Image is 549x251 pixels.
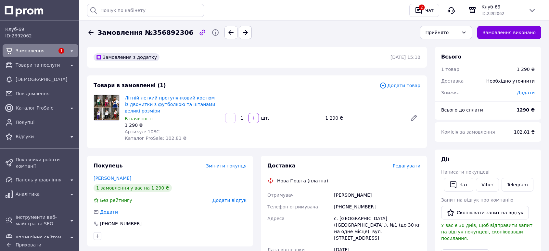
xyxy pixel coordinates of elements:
time: [DATE] 15:10 [390,55,420,60]
span: ID: 2392062 [5,33,32,38]
div: шт. [260,115,270,121]
span: Дії [441,156,449,163]
div: 1 290 ₴ [517,66,535,73]
span: Замовлення [16,47,55,54]
span: Додати [100,209,118,215]
div: Прийнято [426,29,459,36]
span: Покупці [16,119,76,125]
span: Клуб-69 [481,4,523,10]
button: Скопіювати запит на відгук [441,206,529,219]
a: Telegram [502,178,533,192]
a: [PERSON_NAME] [94,176,131,181]
span: Артикул: 108С [125,129,160,134]
span: У вас є 30 днів, щоб відправити запит на відгук покупцеві, скопіювавши посилання. [441,223,532,241]
div: Чат [424,6,435,15]
span: Товари та послуги [16,62,65,68]
button: 2Чат [409,4,439,17]
div: [PERSON_NAME] [333,189,422,201]
b: 1290 ₴ [517,107,535,112]
div: Замовлення з додатку [94,53,160,61]
span: Комісія за замовлення [441,129,495,135]
span: Доставка [267,163,296,169]
span: ID: 2392062 [481,11,504,16]
span: Каталог ProSale: 102.81 ₴ [125,136,186,141]
div: [PHONE_NUMBER] [333,201,422,213]
span: 1 [58,48,64,54]
span: Покупець [94,163,123,169]
span: Адреса [267,216,285,221]
span: Змінити покупця [206,163,247,168]
span: Відгуки [16,133,65,140]
div: [PHONE_NUMBER] [99,220,142,227]
button: Чат [444,178,473,192]
span: Без рейтингу [100,198,132,203]
div: с. [GEOGRAPHIC_DATA] ([GEOGRAPHIC_DATA].), №1 (до 30 кг на одне місце): вул. [STREET_ADDRESS] [333,213,422,244]
span: [DEMOGRAPHIC_DATA] [16,76,76,83]
span: Додати відгук [212,198,247,203]
span: Запит на відгук про компанію [441,197,513,203]
span: Доставка [441,78,464,84]
span: Додати [517,90,535,95]
a: Літній легкий прогулянковий костюм із двонитки з футболкою та штанами великі розміри [125,95,215,113]
span: Телефон отримувача [267,204,318,209]
span: 102.81 ₴ [514,129,535,135]
span: В наявності [125,116,153,121]
span: Товари в замовленні (1) [94,82,166,88]
span: Знижка [441,90,460,95]
a: Viber [476,178,499,192]
span: Інструменти веб-майстра та SEO [16,214,65,227]
span: Редагувати [393,163,420,168]
span: Всього [441,54,461,60]
span: Приховати [16,242,41,247]
div: Нова Пошта (платна) [275,178,330,184]
a: Редагувати [407,112,420,125]
span: Показники роботи компанії [16,156,76,169]
span: Аналітика [16,191,65,197]
div: 1 замовлення у вас на 1 290 ₴ [94,184,172,192]
span: Написати покупцеві [441,169,490,175]
span: Панель управління [16,177,65,183]
span: Каталог ProSale [16,105,65,111]
div: 1 290 ₴ [125,122,220,128]
div: Необхідно уточнити [482,74,539,88]
span: Замовлення №356892306 [97,28,193,37]
span: Отримувач [267,192,294,198]
input: Пошук по кабінету [87,4,204,17]
span: Додати товар [379,82,420,89]
img: Літній легкий прогулянковий костюм із двонитки з футболкою та штанами великі розміри [94,95,119,120]
span: Повідомлення [16,90,76,97]
div: 1 290 ₴ [323,113,405,123]
span: Всього до сплати [441,107,483,112]
span: Клуб-69 [5,26,76,33]
span: 1 товар [441,67,459,72]
button: Замовлення виконано [477,26,542,39]
span: Управління сайтом [16,234,65,241]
